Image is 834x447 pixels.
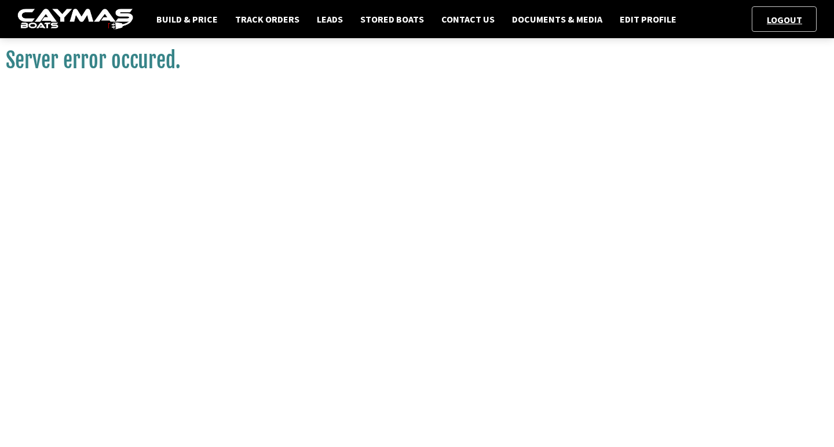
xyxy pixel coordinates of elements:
a: Logout [761,14,808,25]
a: Edit Profile [614,12,682,27]
a: Contact Us [436,12,500,27]
a: Build & Price [151,12,224,27]
a: Stored Boats [354,12,430,27]
a: Documents & Media [506,12,608,27]
img: caymas-dealer-connect-2ed40d3bc7270c1d8d7ffb4b79bf05adc795679939227970def78ec6f6c03838.gif [17,9,133,30]
a: Track Orders [229,12,305,27]
a: Leads [311,12,349,27]
h1: Server error occured. [6,47,828,73]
